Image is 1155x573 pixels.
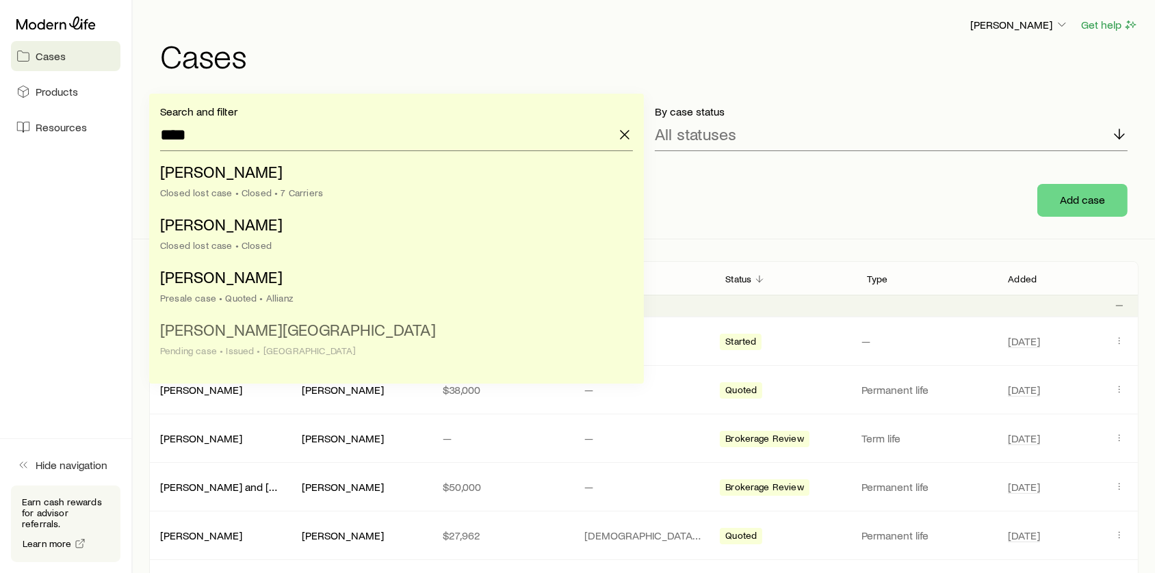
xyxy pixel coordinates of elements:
a: [PERSON_NAME] and [PERSON_NAME] [160,480,348,493]
p: — [584,383,704,397]
p: Permanent life [861,529,992,542]
a: [PERSON_NAME] [160,529,242,542]
h1: Cases [160,39,1139,72]
p: By case status [655,105,1128,118]
li: Goldman, Michael [160,209,625,262]
div: [PERSON_NAME] [302,480,384,494]
div: Closed lost case • Closed [160,240,625,251]
li: Goldsmith, Victoria [160,315,625,367]
p: Term life [861,431,992,445]
button: [PERSON_NAME] [970,17,1069,34]
li: Goldstein, Olivia [160,157,625,209]
div: Earn cash rewards for advisor referrals.Learn more [11,485,120,562]
div: [PERSON_NAME] [302,383,384,397]
div: [PERSON_NAME] [160,431,242,446]
p: — [443,431,562,445]
button: Get help [1080,17,1139,33]
a: [PERSON_NAME] [160,431,242,444]
div: [PERSON_NAME] [302,431,384,446]
div: Closed lost case • Closed • 7 Carriers [160,187,625,198]
span: Cases [36,49,66,63]
p: Earn cash rewards for advisor referrals. [22,496,109,529]
div: Pending case • Issued • [GEOGRAPHIC_DATA] [160,345,625,356]
div: [PERSON_NAME] and [PERSON_NAME] [160,480,280,494]
span: Brokerage Review [725,481,804,496]
span: Started [725,336,756,350]
span: [PERSON_NAME] [160,161,283,181]
span: Brokerage Review [725,433,804,447]
div: [PERSON_NAME] [302,529,384,543]
span: [DATE] [1008,480,1040,494]
span: [DATE] [1008,334,1040,348]
span: [PERSON_NAME] [160,267,283,286]
span: Resources [36,120,87,134]
span: [DATE] [1008,431,1040,445]
p: [DEMOGRAPHIC_DATA] General [584,529,704,542]
p: Search and filter [160,105,633,118]
span: [PERSON_NAME][GEOGRAPHIC_DATA] [160,319,436,339]
p: — [584,431,704,445]
p: Permanent life [861,480,992,494]
span: Quoted [725,384,757,399]
div: [PERSON_NAME] [160,383,242,397]
span: [DATE] [1008,529,1040,542]
a: Resources [11,112,120,142]
p: Added [1008,274,1037,284]
span: Quoted [725,530,757,544]
p: $27,962 [443,529,562,542]
span: [DATE] [1008,383,1040,397]
span: Learn more [23,539,72,548]
button: Add case [1037,184,1128,217]
p: — [584,334,704,348]
a: Products [11,77,120,107]
a: [PERSON_NAME] [160,383,242,396]
p: [PERSON_NAME] [970,18,1069,31]
span: [PERSON_NAME] [160,214,283,234]
p: Permanent life [861,383,992,397]
div: [PERSON_NAME] [160,529,242,543]
li: Goldberg, Adam [160,262,625,315]
p: — [861,334,992,348]
p: $50,000 [443,480,562,494]
p: Type [867,274,888,284]
span: Products [36,85,78,98]
a: Cases [11,41,120,71]
button: Hide navigation [11,450,120,480]
div: Presale case • Quoted • Allianz [160,293,625,304]
p: — [584,480,704,494]
p: All statuses [655,124,736,144]
p: Status [725,274,751,284]
span: Hide navigation [36,458,107,472]
p: $38,000 [443,383,562,397]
